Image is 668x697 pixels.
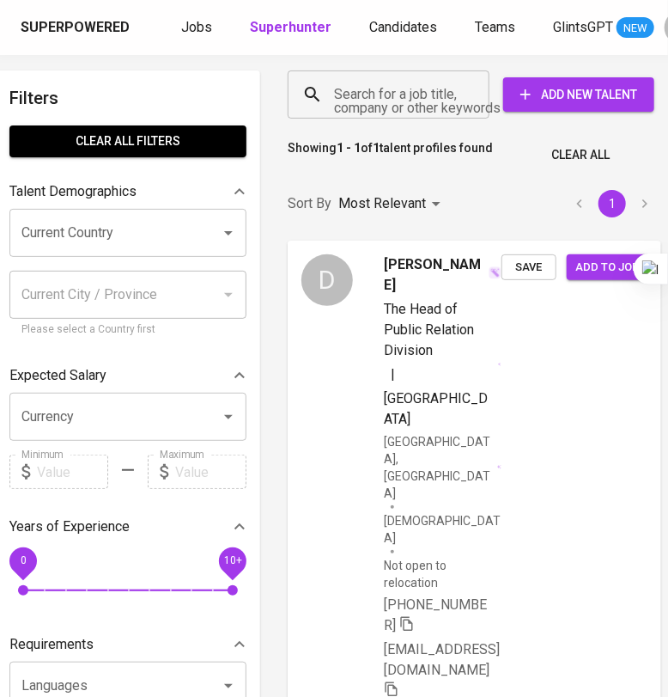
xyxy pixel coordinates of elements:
[216,221,240,245] button: Open
[563,190,661,217] nav: pagination navigation
[384,596,487,633] span: [PHONE_NUMBER]
[181,19,212,35] span: Jobs
[288,139,493,171] p: Showing of talent profiles found
[9,627,246,662] div: Requirements
[475,19,515,35] span: Teams
[250,17,335,39] a: Superhunter
[575,258,639,278] span: Add to job
[373,141,380,155] b: 1
[181,17,216,39] a: Jobs
[369,17,440,39] a: Candidates
[9,181,137,202] p: Talent Demographics
[250,19,331,35] b: Superhunter
[598,190,626,217] button: page 1
[337,141,361,155] b: 1 - 1
[23,131,233,152] span: Clear All filters
[21,321,234,339] p: Please select a Country first
[21,18,130,38] div: Superpowered
[9,358,246,393] div: Expected Salary
[223,555,241,567] span: 10+
[20,555,26,567] span: 0
[475,17,519,39] a: Teams
[551,144,610,166] span: Clear All
[301,254,353,306] div: D
[37,455,108,489] input: Value
[9,84,246,112] h6: Filters
[175,455,246,489] input: Value
[544,139,616,171] button: Clear All
[384,512,501,547] span: [DEMOGRAPHIC_DATA]
[216,405,240,429] button: Open
[553,17,654,39] a: GlintsGPT NEW
[553,19,613,35] span: GlintsGPT
[384,301,474,358] span: The Head of Public Relation Division
[384,641,500,678] span: [EMAIL_ADDRESS][DOMAIN_NAME]
[503,77,654,112] button: Add New Talent
[9,517,130,537] p: Years of Experience
[384,390,488,427] span: [GEOGRAPHIC_DATA]
[384,433,501,502] div: [GEOGRAPHIC_DATA], [GEOGRAPHIC_DATA]
[9,174,246,209] div: Talent Demographics
[501,254,556,281] button: Save
[288,193,331,214] p: Sort By
[489,266,501,279] img: magic_wand.svg
[384,254,487,296] span: [PERSON_NAME]
[616,20,654,37] span: NEW
[510,258,548,278] span: Save
[517,84,641,106] span: Add New Talent
[338,188,446,220] div: Most Relevant
[9,125,246,157] button: Clear All filters
[338,193,426,214] p: Most Relevant
[9,365,106,386] p: Expected Salary
[567,254,647,281] button: Add to job
[369,19,437,35] span: Candidates
[21,18,133,38] a: Superpowered
[9,634,94,655] p: Requirements
[9,510,246,544] div: Years of Experience
[391,364,395,385] span: |
[384,557,501,591] p: Not open to relocation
